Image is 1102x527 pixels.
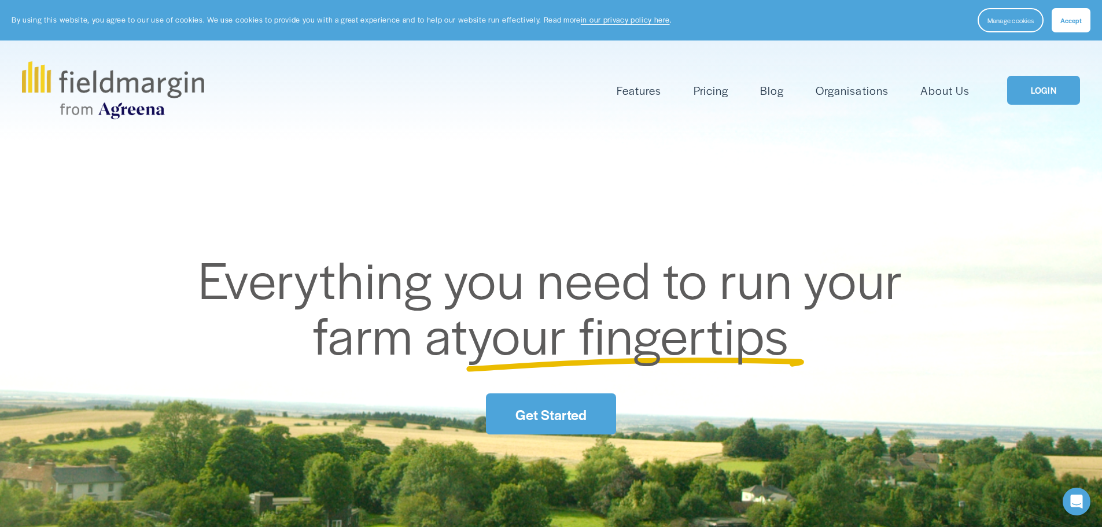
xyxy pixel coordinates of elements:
[22,61,204,119] img: fieldmargin.com
[760,81,784,100] a: Blog
[987,16,1034,25] span: Manage cookies
[694,81,728,100] a: Pricing
[816,81,888,100] a: Organisations
[198,242,915,370] span: Everything you need to run your farm at
[1007,76,1080,105] a: LOGIN
[1060,16,1082,25] span: Accept
[617,82,661,99] span: Features
[978,8,1044,32] button: Manage cookies
[920,81,970,100] a: About Us
[12,14,672,25] p: By using this website, you agree to our use of cookies. We use cookies to provide you with a grea...
[468,297,789,370] span: your fingertips
[1063,488,1090,515] div: Open Intercom Messenger
[486,393,616,434] a: Get Started
[581,14,670,25] a: in our privacy policy here
[1052,8,1090,32] button: Accept
[617,81,661,100] a: folder dropdown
